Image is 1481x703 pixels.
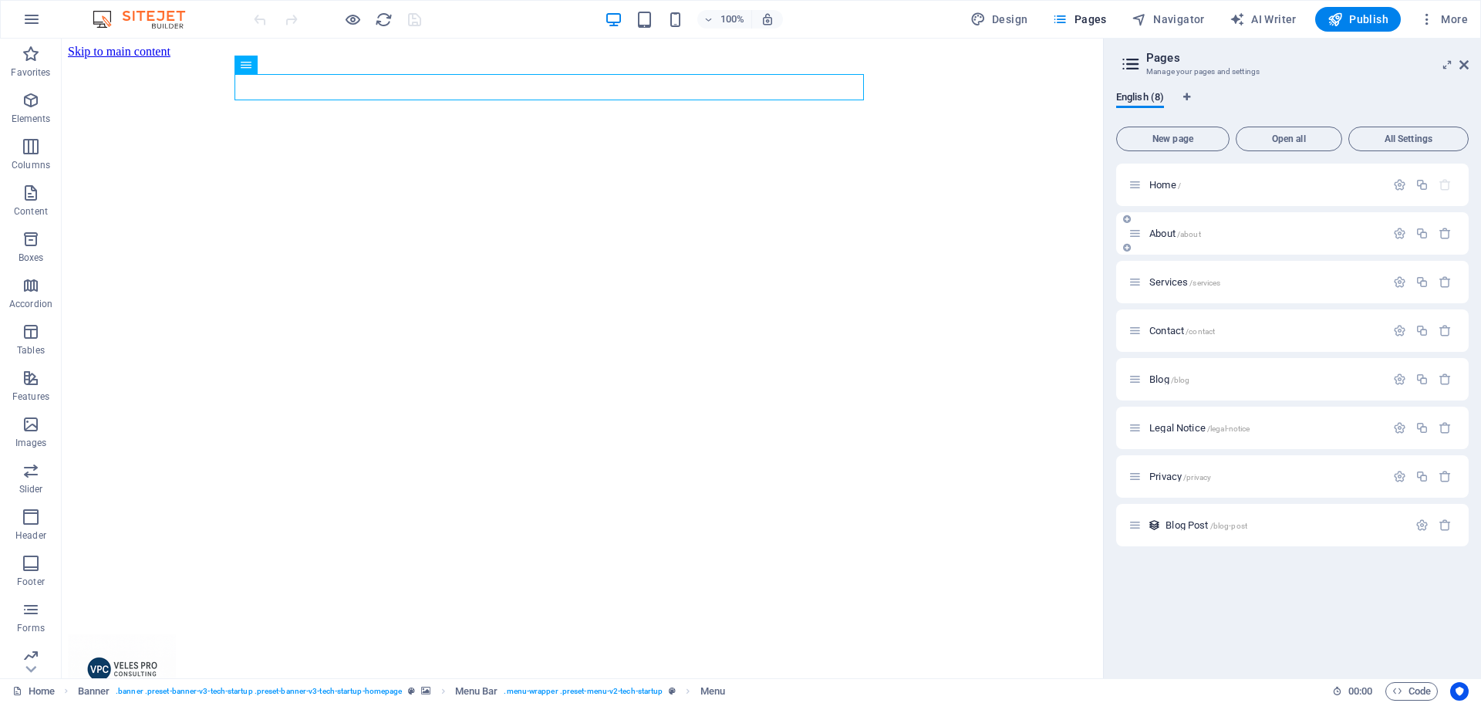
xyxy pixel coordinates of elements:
div: Remove [1439,470,1452,483]
p: Forms [17,622,45,634]
div: Settings [1393,470,1406,483]
div: Contact/contact [1145,326,1385,336]
div: Settings [1393,227,1406,240]
span: Publish [1328,12,1388,27]
div: Remove [1439,275,1452,289]
p: Features [12,390,49,403]
div: About/about [1145,228,1385,238]
div: Remove [1439,519,1452,532]
img: Editor Logo [89,10,204,29]
span: AI Writer [1230,12,1297,27]
div: Remove [1439,421,1452,434]
span: /blog [1171,376,1190,384]
button: Open all [1236,127,1342,151]
div: Settings [1393,275,1406,289]
button: All Settings [1348,127,1469,151]
div: Legal Notice/legal-notice [1145,423,1385,433]
div: Duplicate [1415,470,1429,483]
div: This layout is used as a template for all items (e.g. a blog post) of this collection. The conten... [1148,519,1161,532]
div: Settings [1393,178,1406,191]
div: Duplicate [1415,324,1429,337]
span: Click to select. Double-click to edit [455,682,498,701]
div: Settings [1415,519,1429,532]
p: Tables [17,344,45,357]
span: Code [1392,682,1431,701]
span: 00 00 [1348,682,1372,701]
span: . menu-wrapper .preset-menu-v2-tech-startup [504,682,663,701]
div: Settings [1393,324,1406,337]
div: Remove [1439,227,1452,240]
button: Code [1385,682,1438,701]
p: Boxes [19,252,44,264]
div: Duplicate [1415,373,1429,386]
span: Navigator [1132,12,1205,27]
button: Design [964,7,1034,32]
span: Click to open page [1149,373,1189,385]
p: Content [14,205,48,218]
div: Duplicate [1415,421,1429,434]
h6: Session time [1332,682,1373,701]
p: Accordion [9,298,52,310]
button: More [1413,7,1474,32]
span: Pages [1052,12,1106,27]
div: The startpage cannot be deleted [1439,178,1452,191]
div: Language Tabs [1116,91,1469,120]
span: /about [1177,230,1201,238]
p: Elements [12,113,51,125]
p: Header [15,529,46,542]
div: Remove [1439,324,1452,337]
div: Services/services [1145,277,1385,287]
h3: Manage your pages and settings [1146,65,1438,79]
span: : [1359,685,1361,697]
button: Usercentrics [1450,682,1469,701]
span: /legal-notice [1207,424,1250,433]
button: reload [374,10,393,29]
span: / [1178,181,1181,190]
nav: breadcrumb [78,682,725,701]
div: Duplicate [1415,227,1429,240]
div: Blog Post/blog-post [1161,520,1408,530]
a: Click to cancel selection. Double-click to open Pages [12,682,55,701]
div: Settings [1393,373,1406,386]
button: Navigator [1125,7,1211,32]
span: All Settings [1355,134,1462,144]
span: New page [1123,134,1223,144]
div: Duplicate [1415,178,1429,191]
span: Click to open page [1149,325,1215,336]
button: AI Writer [1223,7,1303,32]
span: . banner .preset-banner-v3-tech-startup .preset-banner-v3-tech-startup-homepage [116,682,402,701]
span: More [1419,12,1468,27]
i: This element is a customizable preset [669,687,676,695]
i: Reload page [375,11,393,29]
span: Click to open page [1149,276,1220,288]
p: Favorites [11,66,50,79]
div: Home/ [1145,180,1385,190]
span: Design [970,12,1028,27]
div: Remove [1439,373,1452,386]
a: Skip to main content [6,6,109,19]
h2: Pages [1146,51,1469,65]
p: Footer [17,576,45,588]
span: Open all [1243,134,1335,144]
div: Design (Ctrl+Alt+Y) [964,7,1034,32]
span: Click to open page [1166,519,1247,531]
div: Duplicate [1415,275,1429,289]
p: Slider [19,483,43,495]
span: Click to select. Double-click to edit [700,682,725,701]
div: Settings [1393,421,1406,434]
span: /blog-post [1210,522,1247,530]
span: English (8) [1116,88,1164,110]
span: Click to open page [1149,422,1250,434]
span: Click to open page [1149,179,1181,191]
span: /services [1189,279,1220,287]
button: 100% [697,10,752,29]
i: This element is a customizable preset [408,687,415,695]
span: Click to select. Double-click to edit [78,682,110,701]
h6: 100% [720,10,745,29]
button: Click here to leave preview mode and continue editing [343,10,362,29]
span: /contact [1186,327,1215,336]
span: Click to open page [1149,471,1211,482]
i: This element contains a background [421,687,430,695]
span: /privacy [1183,473,1211,482]
button: Publish [1315,7,1401,32]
